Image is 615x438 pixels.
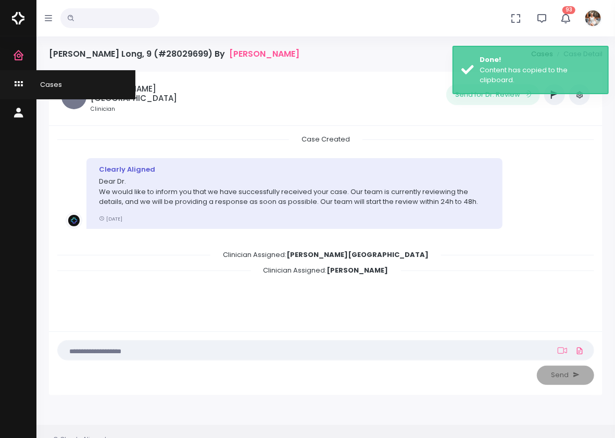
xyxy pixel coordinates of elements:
span: Case Created [289,131,362,147]
button: Send for Dr. Review [446,84,540,105]
span: 93 [562,6,575,14]
a: Add Loom Video [556,346,569,355]
small: Clinician [91,105,229,113]
b: [PERSON_NAME] [327,265,388,275]
h4: [PERSON_NAME] Long, 9 (#28029699) By [49,49,299,59]
p: Dear Dr. We would like to inform you that we have successfully received your case. Our team is cu... [99,176,490,207]
h5: [PERSON_NAME][GEOGRAPHIC_DATA] [91,84,229,103]
div: Content has copied to the clipboard. [480,65,600,85]
span: Clinician Assigned: [210,247,441,263]
small: [DATE] [99,215,122,222]
a: [PERSON_NAME] [229,49,299,59]
div: Done! [480,55,600,65]
span: Clinician Assigned: [251,262,401,278]
span: Cases [27,80,62,89]
img: Header Avatar [584,9,603,28]
a: Add Files [573,341,586,360]
div: Clearly Aligned [99,164,490,175]
img: Logo Horizontal [12,7,24,29]
b: [PERSON_NAME][GEOGRAPHIC_DATA] [286,250,429,260]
